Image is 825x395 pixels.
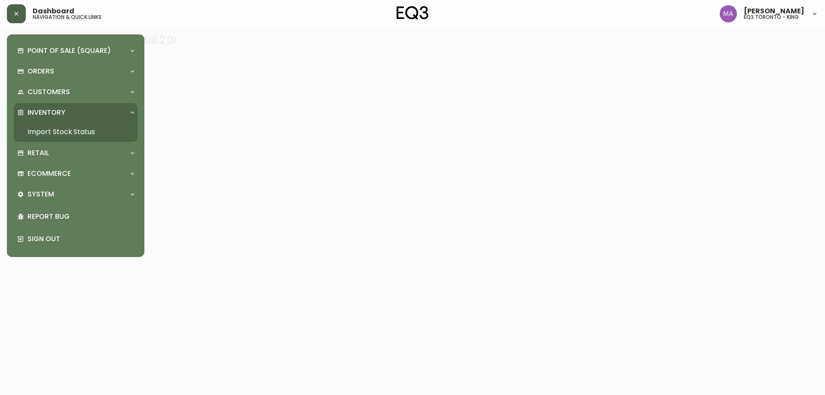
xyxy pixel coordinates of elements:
[14,228,137,250] div: Sign Out
[397,6,428,20] img: logo
[744,15,799,20] h5: eq3 toronto - king
[14,205,137,228] div: Report Bug
[27,234,134,244] p: Sign Out
[14,83,137,101] div: Customers
[14,185,137,204] div: System
[27,46,111,55] p: Point of Sale (Square)
[27,67,54,76] p: Orders
[27,108,65,117] p: Inventory
[27,190,54,199] p: System
[33,15,101,20] h5: navigation & quick links
[14,41,137,60] div: Point of Sale (Square)
[14,62,137,81] div: Orders
[14,103,137,122] div: Inventory
[27,169,71,178] p: Ecommerce
[33,8,74,15] span: Dashboard
[27,212,134,221] p: Report Bug
[14,122,137,142] a: Import Stock Status
[14,144,137,162] div: Retail
[744,8,804,15] span: [PERSON_NAME]
[720,5,737,22] img: 4f0989f25cbf85e7eb2537583095d61e
[27,148,49,158] p: Retail
[14,164,137,183] div: Ecommerce
[27,87,70,97] p: Customers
